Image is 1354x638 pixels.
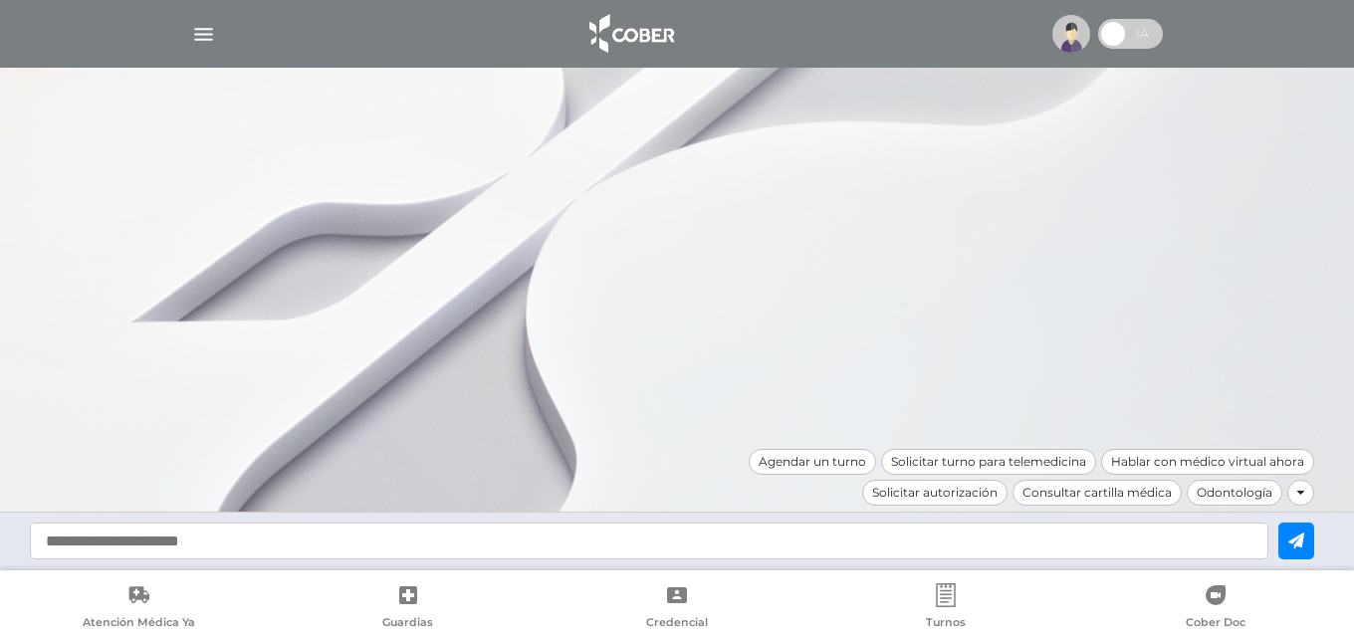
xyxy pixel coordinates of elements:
[191,22,216,47] img: Cober_menu-lines-white.svg
[1101,449,1314,475] div: Hablar con médico virtual ahora
[4,583,273,634] a: Atención Médica Ya
[646,615,708,633] span: Credencial
[1013,480,1182,506] div: Consultar cartilla médica
[543,583,811,634] a: Credencial
[1052,15,1090,53] img: profile-placeholder.svg
[1186,615,1245,633] span: Cober Doc
[273,583,542,634] a: Guardias
[83,615,195,633] span: Atención Médica Ya
[749,449,876,475] div: Agendar un turno
[1081,583,1350,634] a: Cober Doc
[811,583,1080,634] a: Turnos
[881,449,1096,475] div: Solicitar turno para telemedicina
[862,480,1008,506] div: Solicitar autorización
[382,615,433,633] span: Guardias
[1187,480,1282,506] div: Odontología
[926,615,966,633] span: Turnos
[578,10,683,58] img: logo_cober_home-white.png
